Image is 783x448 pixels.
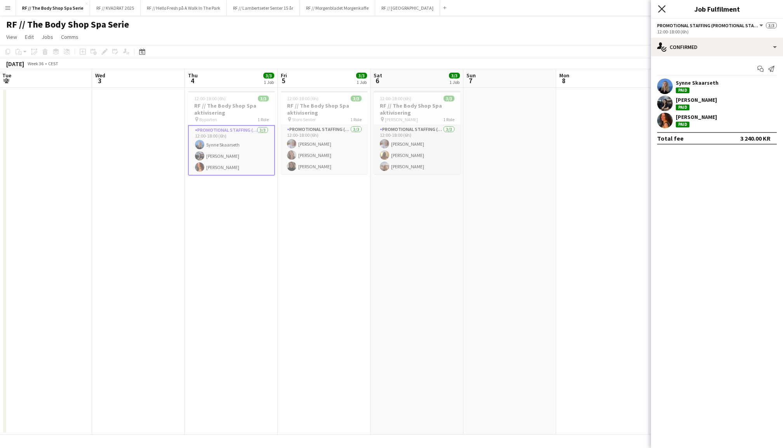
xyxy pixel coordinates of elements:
span: Edit [25,33,34,40]
div: [PERSON_NAME] [676,96,717,103]
button: Promotional Staffing (Promotional Staff) [657,23,764,28]
a: Comms [58,32,82,42]
div: 3 240.00 KR [740,134,771,142]
div: Confirmed [651,38,783,56]
span: 4 [187,76,198,85]
span: Promotional Staffing (Promotional Staff) [657,23,758,28]
a: Jobs [38,32,56,42]
div: 12:00-18:00 (6h) [657,29,777,35]
button: RF // [GEOGRAPHIC_DATA] [375,0,440,16]
span: 3/3 [449,73,460,78]
app-job-card: 12:00-18:00 (6h)3/3RF // The Body Shop Spa aktivisering [PERSON_NAME]1 RolePromotional Staffing (... [374,91,461,174]
span: 3/3 [351,96,362,101]
span: 3/3 [444,96,454,101]
span: 3/3 [766,23,777,28]
div: [DATE] [6,60,24,68]
span: Sun [466,72,476,79]
span: Jobs [42,33,53,40]
div: 1 Job [357,79,367,85]
h3: Job Fulfilment [651,4,783,14]
span: 1 Role [258,117,269,122]
span: 3/3 [258,96,269,101]
span: Byporten [199,117,217,122]
span: 8 [558,76,569,85]
span: Wed [95,72,105,79]
span: 5 [280,76,287,85]
h3: RF // The Body Shop Spa aktivisering [281,102,368,116]
span: 2 [1,76,11,85]
app-card-role: Promotional Staffing (Promotional Staff)3/312:00-18:00 (6h)Synne Skaarseth[PERSON_NAME][PERSON_NAME] [188,125,275,176]
span: 7 [465,76,476,85]
button: RF // The Body Shop Spa Serie [16,0,90,16]
button: RF // Lambertseter Senter 15 år [227,0,300,16]
app-job-card: 12:00-18:00 (6h)3/3RF // The Body Shop Spa aktivisering Storo Senter1 RolePromotional Staffing (P... [281,91,368,174]
span: Mon [559,72,569,79]
div: Paid [676,87,689,93]
span: Thu [188,72,198,79]
span: Comms [61,33,78,40]
div: Synne Skaarseth [676,79,719,86]
button: RF // Hello Fresh på A Walk In The Park [141,0,227,16]
div: 1 Job [264,79,274,85]
span: 3 [94,76,105,85]
h3: RF // The Body Shop Spa aktivisering [374,102,461,116]
div: CEST [48,61,58,66]
span: Week 36 [26,61,45,66]
button: RF // Morgenbladet Morgenkaffe [300,0,375,16]
span: 3/3 [263,73,274,78]
h3: RF // The Body Shop Spa aktivisering [188,102,275,116]
div: Paid [676,122,689,127]
span: 1 Role [350,117,362,122]
div: Paid [676,105,689,110]
h1: RF // The Body Shop Spa Serie [6,19,129,30]
span: View [6,33,17,40]
app-job-card: 12:00-18:00 (6h)3/3RF // The Body Shop Spa aktivisering Byporten1 RolePromotional Staffing (Promo... [188,91,275,176]
div: [PERSON_NAME] [676,113,717,120]
span: Sat [374,72,382,79]
div: Total fee [657,134,684,142]
button: RF // KVADRAT 2025 [90,0,141,16]
div: 1 Job [449,79,459,85]
span: 6 [372,76,382,85]
span: 3/3 [356,73,367,78]
a: View [3,32,20,42]
span: Tue [2,72,11,79]
app-card-role: Promotional Staffing (Promotional Staff)3/312:00-18:00 (6h)[PERSON_NAME][PERSON_NAME][PERSON_NAME] [281,125,368,174]
span: Fri [281,72,287,79]
span: 12:00-18:00 (6h) [194,96,226,101]
span: 1 Role [443,117,454,122]
app-card-role: Promotional Staffing (Promotional Staff)3/312:00-18:00 (6h)[PERSON_NAME][PERSON_NAME][PERSON_NAME] [374,125,461,174]
span: 12:00-18:00 (6h) [287,96,318,101]
span: 12:00-18:00 (6h) [380,96,411,101]
span: Storo Senter [292,117,316,122]
span: [PERSON_NAME] [385,117,418,122]
a: Edit [22,32,37,42]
